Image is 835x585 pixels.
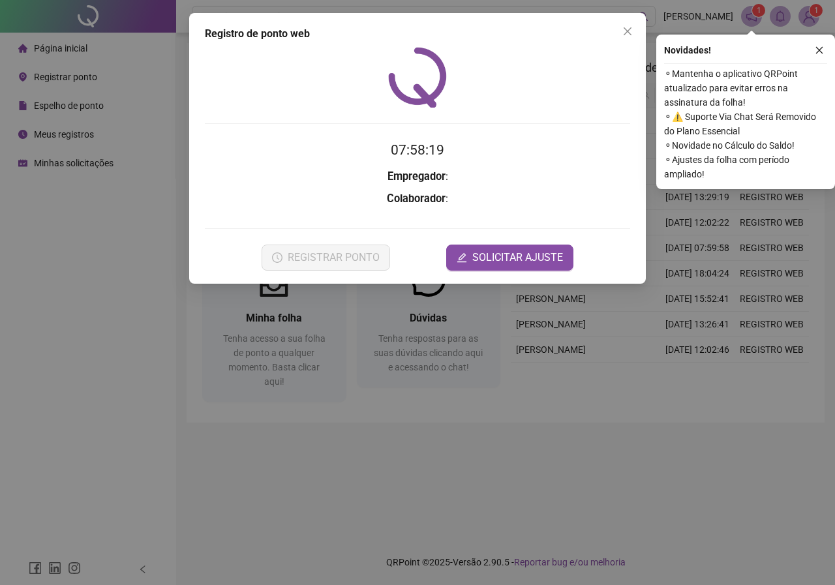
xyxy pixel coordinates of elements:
[617,21,638,42] button: Close
[457,252,467,263] span: edit
[664,43,711,57] span: Novidades !
[205,190,630,207] h3: :
[388,47,447,108] img: QRPoint
[205,26,630,42] div: Registro de ponto web
[664,138,827,153] span: ⚬ Novidade no Cálculo do Saldo!
[391,142,444,158] time: 07:58:19
[262,245,390,271] button: REGISTRAR PONTO
[387,192,446,205] strong: Colaborador
[446,245,573,271] button: editSOLICITAR AJUSTE
[664,153,827,181] span: ⚬ Ajustes da folha com período ampliado!
[815,46,824,55] span: close
[205,168,630,185] h3: :
[472,250,563,265] span: SOLICITAR AJUSTE
[664,67,827,110] span: ⚬ Mantenha o aplicativo QRPoint atualizado para evitar erros na assinatura da folha!
[622,26,633,37] span: close
[664,110,827,138] span: ⚬ ⚠️ Suporte Via Chat Será Removido do Plano Essencial
[387,170,446,183] strong: Empregador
